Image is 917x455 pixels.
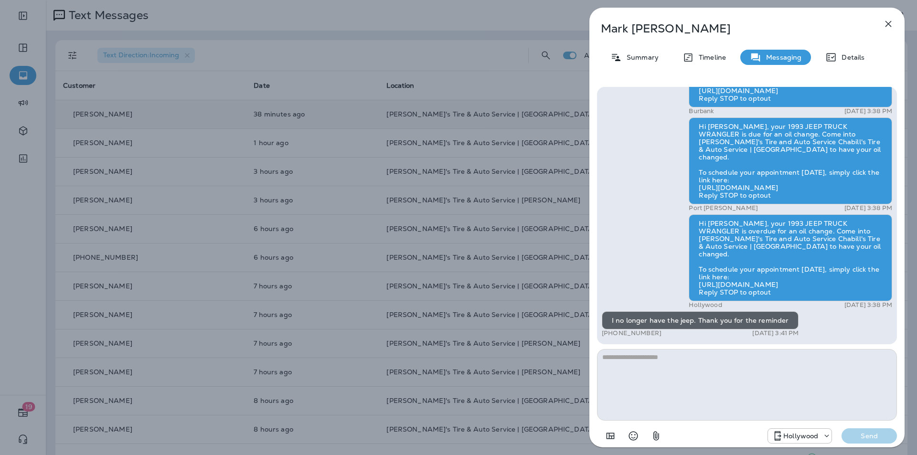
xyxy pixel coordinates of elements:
[844,204,892,212] p: [DATE] 3:38 PM
[752,329,799,337] p: [DATE] 3:41 PM
[837,53,864,61] p: Details
[844,107,892,115] p: [DATE] 3:38 PM
[602,329,661,337] p: [PHONE_NUMBER]
[783,432,818,440] p: Hollywood
[601,426,620,445] button: Add in a premade template
[844,301,892,309] p: [DATE] 3:38 PM
[622,53,659,61] p: Summary
[624,426,643,445] button: Select an emoji
[689,214,892,301] div: Hi [PERSON_NAME], your 1993 JEEP TRUCK WRANGLER is overdue for an oil change. Come into [PERSON_N...
[761,53,801,61] p: Messaging
[689,204,758,212] p: Port [PERSON_NAME]
[689,301,722,309] p: Hollywood
[694,53,726,61] p: Timeline
[602,311,799,329] div: I no longer have the jeep. Thank you for the reminder
[689,117,892,204] div: Hi [PERSON_NAME], your 1993 JEEP TRUCK WRANGLER is due for an oil change. Come into [PERSON_NAME]...
[689,107,714,115] p: Burbank
[768,430,832,442] div: +1 (985) 868-5997
[601,22,862,35] p: Mark [PERSON_NAME]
